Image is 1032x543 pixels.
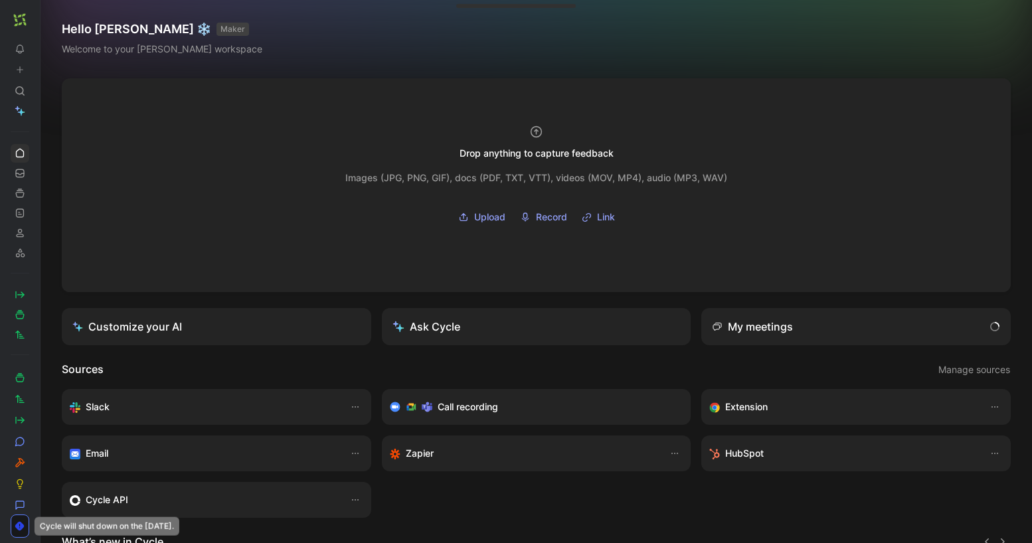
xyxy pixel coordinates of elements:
[86,492,128,508] h3: Cycle API
[392,319,460,335] div: Ask Cycle
[216,23,249,36] button: MAKER
[70,399,337,415] div: Sync your customers, send feedback and get updates in Slack
[62,361,104,378] h2: Sources
[86,399,110,415] h3: Slack
[712,319,793,335] div: My meetings
[390,445,657,461] div: Capture feedback from thousands of sources with Zapier (survey results, recordings, sheets, etc).
[86,445,108,461] h3: Email
[62,41,262,57] div: Welcome to your [PERSON_NAME] workspace
[460,145,614,161] div: Drop anything to capture feedback
[406,445,434,461] h3: Zapier
[62,21,262,37] h1: Hello [PERSON_NAME] ❄️
[577,207,620,227] button: Link
[709,399,976,415] div: Capture feedback from anywhere on the web
[515,207,572,227] button: Record
[70,445,337,461] div: Forward emails to your feedback inbox
[35,517,179,536] div: Cycle will shut down on the [DATE].
[438,399,498,415] h3: Call recording
[536,209,567,225] span: Record
[454,207,510,227] button: Upload
[725,445,764,461] h3: HubSpot
[474,209,505,225] span: Upload
[70,492,337,508] div: Sync customers & send feedback from custom sources. Get inspired by our favorite use case
[725,399,768,415] h3: Extension
[382,308,691,345] button: Ask Cycle
[938,362,1010,378] span: Manage sources
[62,308,371,345] a: Customize your AI
[938,361,1011,378] button: Manage sources
[13,13,27,27] img: Verdi
[390,399,673,415] div: Record & transcribe meetings from Zoom, Meet & Teams.
[72,319,182,335] div: Customize your AI
[597,209,615,225] span: Link
[11,11,29,29] button: Verdi
[345,170,727,186] div: Images (JPG, PNG, GIF), docs (PDF, TXT, VTT), videos (MOV, MP4), audio (MP3, WAV)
